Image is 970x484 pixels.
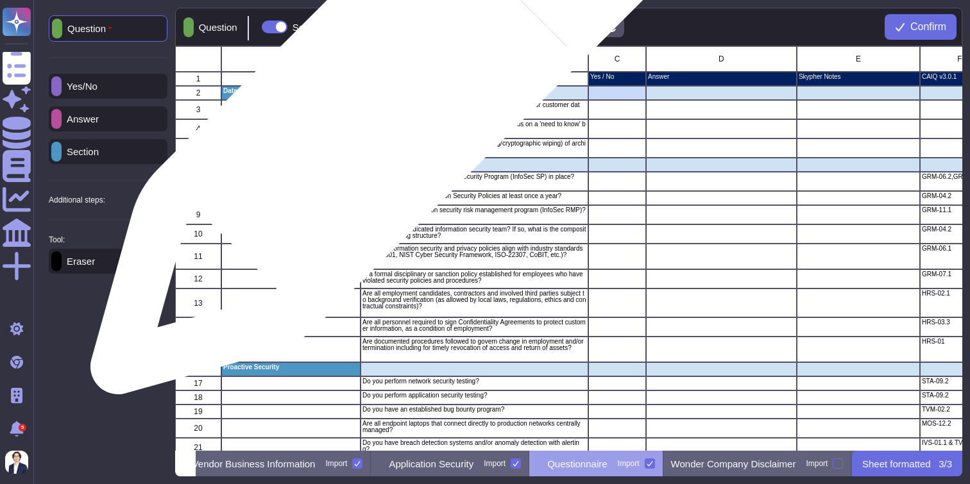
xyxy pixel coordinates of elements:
[648,74,795,80] p: Answer
[362,271,586,284] p: Is a formal disciplinary or sanction policy established for employees who have violated security ...
[719,55,724,63] span: D
[175,269,221,288] div: 12
[62,256,95,266] p: Eraser
[175,86,221,100] div: 2
[362,290,586,310] p: Are all employment candidates, contractors and involved third parties subject to background verif...
[62,24,112,34] p: Question
[3,448,37,476] button: user
[799,74,918,80] p: Skypher Notes
[910,22,946,32] span: Confirm
[49,236,65,244] p: Tool:
[175,205,221,224] div: 9
[856,55,861,63] span: E
[362,338,586,351] p: Are documented procedures followed to govern change in employment and/or termination including fo...
[223,364,359,371] p: Proactive Security
[62,114,99,124] p: Answer
[472,55,477,63] span: B
[362,102,586,115] p: Does your application allow for custom data retention policy for customer data?
[175,138,221,158] div: 5
[362,121,586,134] p: Are your employees accessing data handed to you by us on a 'need to know' basis? (privileged access)
[62,81,98,91] p: Yes/No
[362,246,586,258] p: Do your information security and privacy policies align with industry standards (ISO-27001, NIST ...
[175,337,221,362] div: 15
[362,440,586,453] p: Do you have breach detection systems and/or anomaly detection with alerting?
[939,459,952,469] p: 3 / 3
[175,172,221,191] div: 7
[362,140,586,153] p: Do you support secure deletion (e.g. degaussing/cryptographic wiping) of archived or backed-up data?
[175,244,221,269] div: 11
[325,460,347,467] div: Import
[175,362,221,376] div: 16
[175,191,221,205] div: 8
[362,193,586,199] p: Do you review your Information Security Policies at least once a year?
[175,438,221,457] div: 21
[175,317,221,337] div: 14
[671,459,796,469] p: Wonder Company Disclaimer
[389,459,473,469] p: Application Security
[614,55,620,63] span: C
[362,174,586,180] p: Do you have a formal Information Security Program (InfoSec SP) in place?
[293,22,371,32] div: Select similar cells
[484,460,506,467] div: Import
[192,459,316,469] p: Vendor Business Information
[288,55,293,63] span: A
[862,459,931,469] p: Sheet formatted
[223,160,359,166] p: Policies & Standards
[175,224,221,244] div: 10
[19,424,26,431] div: 5
[175,390,221,405] div: 18
[547,459,607,469] p: Questionnaire
[175,72,221,86] div: 1
[419,22,468,32] p: Clear sheet
[590,74,644,80] p: Yes / No
[362,421,586,433] p: Are all endpoint laptops that connect directly to production networks centrally managed?
[175,405,221,419] div: 19
[618,460,640,467] div: Import
[362,406,586,413] p: Do you have an established bug bounty program?
[806,460,828,467] div: Import
[194,22,237,32] p: Question
[175,158,221,172] div: 6
[175,376,221,390] div: 17
[957,55,962,63] span: F
[362,319,586,332] p: Are all personnel required to sign Confidentiality Agreements to protect customer information, as...
[175,288,221,317] div: 13
[362,378,586,385] p: Do you perform network security testing?
[223,88,359,94] p: Data Protection & Access Controls
[5,451,28,474] img: user
[62,147,99,156] p: Section
[175,119,221,138] div: 4
[175,419,221,438] div: 20
[49,196,105,204] p: Additional steps:
[885,14,957,40] button: Confirm
[175,46,962,451] div: grid
[516,22,563,32] p: Autoformat
[362,207,586,213] p: Do you have a Information security risk management program (InfoSec RMP)?
[362,226,586,239] p: Do you have a dedicated information security team? If so, what is the composition and reporting s...
[175,100,221,119] div: 3
[362,392,586,399] p: Do you perform application security testing?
